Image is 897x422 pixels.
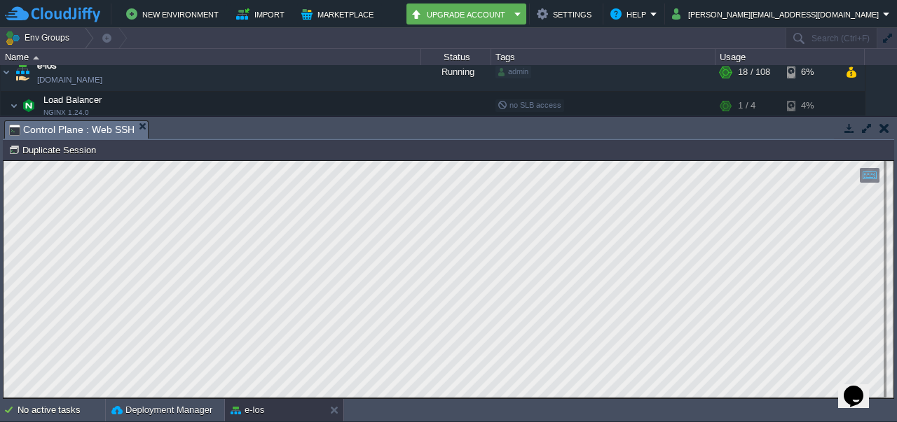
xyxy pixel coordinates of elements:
[5,6,100,23] img: CloudJiffy
[1,53,12,91] img: AMDAwAAAACH5BAEAAAAALAAAAAABAAEAAAICRAEAOw==
[37,73,102,87] a: [DOMAIN_NAME]
[5,28,74,48] button: Env Groups
[421,53,491,91] div: Running
[42,94,104,106] span: Load Balancer
[787,53,833,91] div: 6%
[787,92,833,120] div: 4%
[672,6,883,22] button: [PERSON_NAME][EMAIL_ADDRESS][DOMAIN_NAME]
[43,108,89,117] span: NGINX 1.24.0
[9,121,135,139] span: Control Plane : Web SSH
[537,6,596,22] button: Settings
[111,403,212,417] button: Deployment Manager
[231,403,264,417] button: e-los
[18,399,105,421] div: No active tasks
[716,49,864,65] div: Usage
[498,101,561,109] span: no SLB access
[738,92,755,120] div: 1 / 4
[42,94,104,105] a: Load BalancerNGINX 1.24.0
[838,366,883,408] iframe: chat widget
[33,56,39,59] img: AMDAwAAAACH5BAEAAAAALAAAAAABAAEAAAICRAEAOw==
[8,143,100,156] button: Duplicate Session
[411,6,510,22] button: Upgrade Account
[10,92,18,120] img: AMDAwAAAACH5BAEAAAAALAAAAAABAAEAAAICRAEAOw==
[13,53,32,91] img: AMDAwAAAACH5BAEAAAAALAAAAAABAAEAAAICRAEAOw==
[301,6,378,22] button: Marketplace
[492,49,715,65] div: Tags
[495,66,531,78] div: admin
[19,92,39,120] img: AMDAwAAAACH5BAEAAAAALAAAAAABAAEAAAICRAEAOw==
[610,6,650,22] button: Help
[37,59,57,73] a: e-los
[1,49,420,65] div: Name
[236,6,289,22] button: Import
[422,49,491,65] div: Status
[738,53,770,91] div: 18 / 108
[126,6,223,22] button: New Environment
